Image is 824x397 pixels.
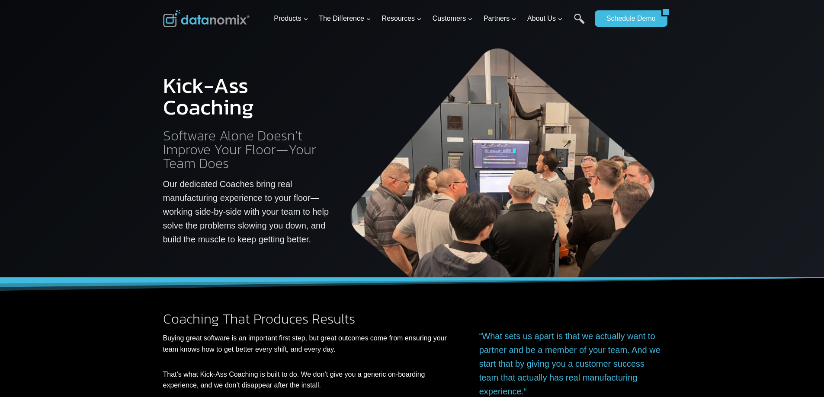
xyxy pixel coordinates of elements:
[163,177,330,246] p: Our dedicated Coaches bring real manufacturing experience to your floor—working side-by-side with...
[344,43,661,278] img: Datanomix Kick-Ass Coaching
[595,10,661,27] a: Schedule Demo
[163,312,455,326] h2: Coaching That Produces Results
[163,369,455,391] p: That’s what Kick-Ass Coaching is built to do. We don’t give you a generic on-boarding experience,...
[163,333,455,355] p: Buying great software is an important first step, but great outcomes come from ensuring your team...
[319,13,371,24] span: The Difference
[382,13,422,24] span: Resources
[574,13,585,33] a: Search
[163,10,250,27] img: Datanomix
[274,13,308,24] span: Products
[270,5,590,33] nav: Primary Navigation
[527,13,563,24] span: About Us
[163,129,330,170] h2: Software Alone Doesn’t Improve Your Floor—Your Team Does
[163,75,330,118] h1: Kick-Ass Coaching
[433,13,473,24] span: Customers
[479,331,660,396] span: “What sets us apart is that we actually want to partner and be a member of your team. And we star...
[484,13,516,24] span: Partners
